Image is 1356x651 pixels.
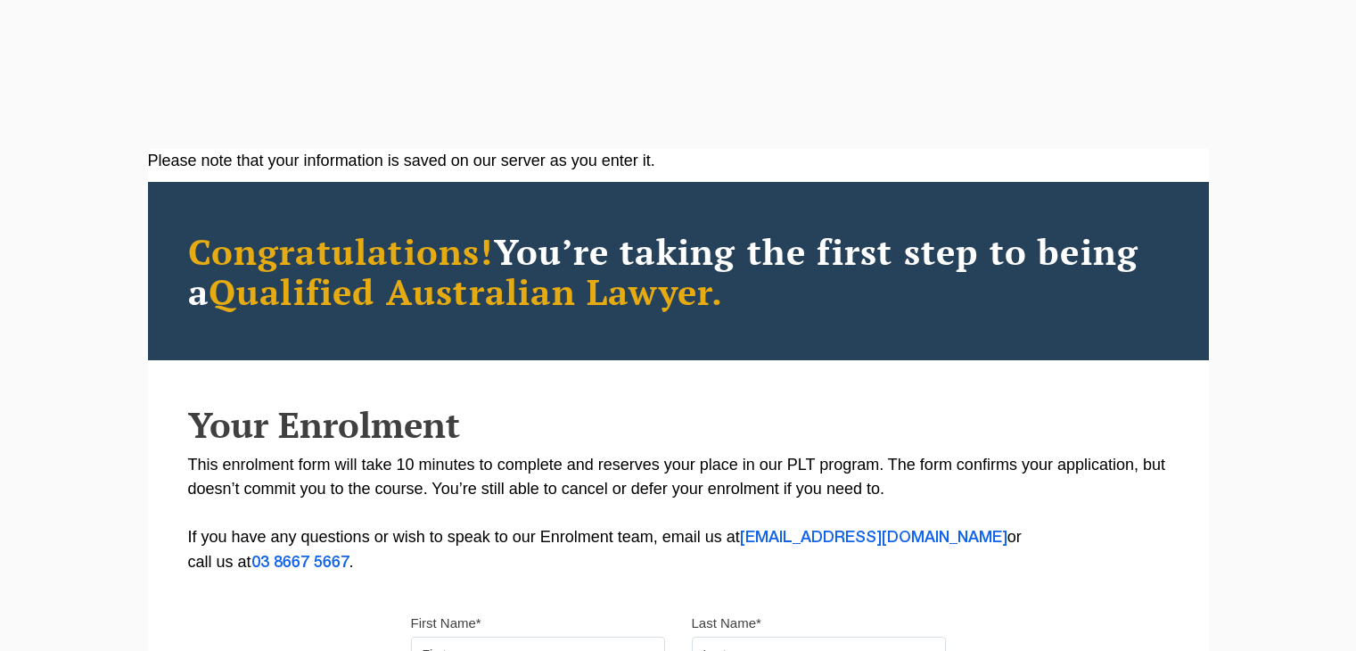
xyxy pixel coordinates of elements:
[188,405,1169,444] h2: Your Enrolment
[692,614,761,632] label: Last Name*
[188,453,1169,575] p: This enrolment form will take 10 minutes to complete and reserves your place in our PLT program. ...
[188,227,494,275] span: Congratulations!
[148,149,1209,173] div: Please note that your information is saved on our server as you enter it.
[209,268,724,315] span: Qualified Australian Lawyer.
[251,556,349,570] a: 03 8667 5667
[740,531,1007,545] a: [EMAIL_ADDRESS][DOMAIN_NAME]
[411,614,481,632] label: First Name*
[188,231,1169,311] h2: You’re taking the first step to being a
